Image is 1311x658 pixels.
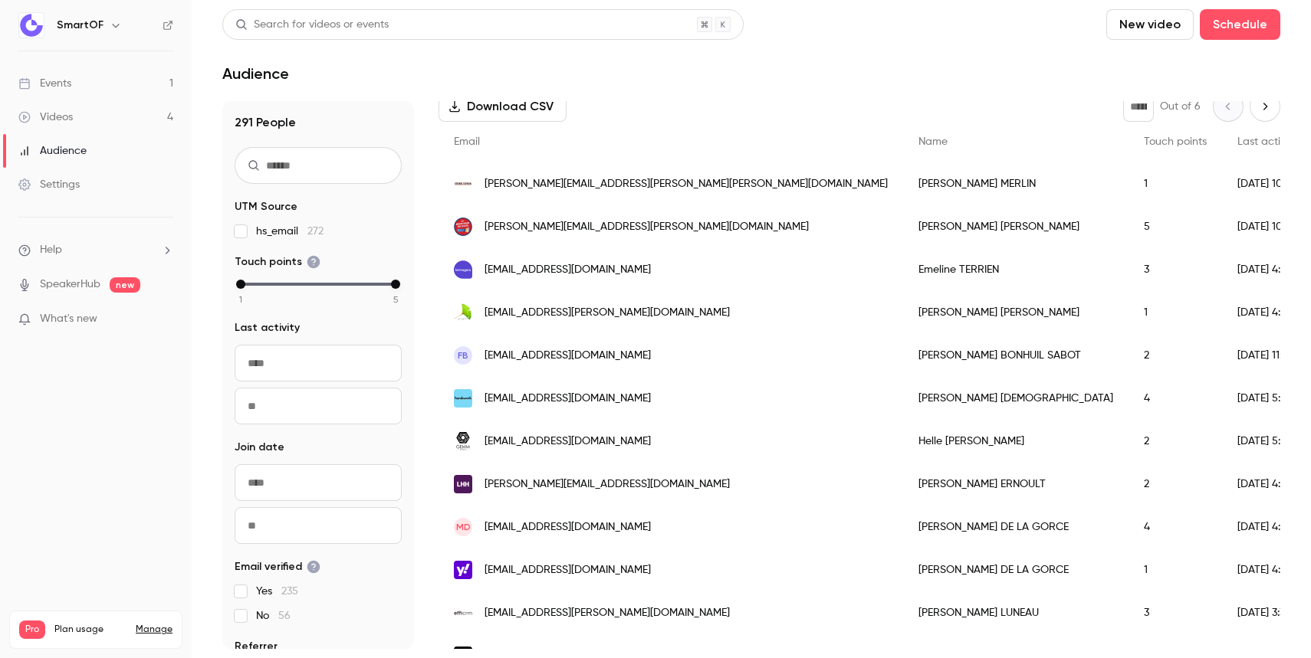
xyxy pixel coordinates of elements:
[485,348,651,364] span: [EMAIL_ADDRESS][DOMAIN_NAME]
[454,604,472,622] img: efficrm.com
[918,136,948,147] span: Name
[18,76,71,91] div: Events
[307,226,324,237] span: 272
[256,224,324,239] span: hs_email
[485,176,888,192] span: [PERSON_NAME][EMAIL_ADDRESS][PERSON_NAME][PERSON_NAME][DOMAIN_NAME]
[235,440,284,455] span: Join date
[439,91,567,122] button: Download CSV
[903,591,1129,634] div: [PERSON_NAME] LUNEAU
[136,624,172,636] a: Manage
[235,559,320,575] span: Email verified
[458,349,468,362] span: FB
[485,391,651,407] span: [EMAIL_ADDRESS][DOMAIN_NAME]
[454,389,472,408] img: handiwork.fr
[222,64,289,83] h1: Audience
[454,475,472,493] img: lhh.com
[235,254,320,270] span: Touch points
[454,175,472,193] img: stiebel-eltron.fr
[903,291,1129,334] div: [PERSON_NAME] [PERSON_NAME]
[256,584,298,599] span: Yes
[57,18,103,33] h6: SmartOF
[236,280,245,289] div: min
[454,561,472,579] img: yahoo.fr
[235,464,402,501] input: From
[235,320,300,336] span: Last activity
[903,420,1129,463] div: Helle [PERSON_NAME]
[19,620,45,639] span: Pro
[485,262,651,278] span: [EMAIL_ADDRESS][DOMAIN_NAME]
[485,476,730,493] span: [PERSON_NAME][EMAIL_ADDRESS][DOMAIN_NAME]
[1129,162,1222,205] div: 1
[110,277,140,293] span: new
[903,248,1129,291] div: Emeline TERRIEN
[40,311,97,327] span: What's new
[18,177,80,192] div: Settings
[456,520,471,534] span: MD
[1129,291,1222,334] div: 1
[485,562,651,578] span: [EMAIL_ADDRESS][DOMAIN_NAME]
[454,432,472,450] img: gemmconseil.fr
[1250,91,1280,122] button: Next page
[903,506,1129,548] div: [PERSON_NAME] DE LA GORCE
[903,334,1129,377] div: [PERSON_NAME] BONHUIL SABOT
[903,205,1129,248] div: [PERSON_NAME] [PERSON_NAME]
[903,377,1129,420] div: [PERSON_NAME] [DEMOGRAPHIC_DATA]
[1106,9,1194,40] button: New video
[239,293,242,306] span: 1
[235,17,389,33] div: Search for videos or events
[278,611,291,621] span: 56
[485,219,809,235] span: [PERSON_NAME][EMAIL_ADDRESS][PERSON_NAME][DOMAIN_NAME]
[256,608,291,624] span: No
[40,277,100,293] a: SpeakerHub
[235,345,402,381] input: From
[1129,334,1222,377] div: 2
[903,162,1129,205] div: [PERSON_NAME] MERLIN
[903,548,1129,591] div: [PERSON_NAME] DE LA GORCE
[454,136,480,147] span: Email
[235,388,402,424] input: To
[281,586,298,597] span: 235
[1237,136,1297,147] span: Last activity
[40,242,62,258] span: Help
[903,463,1129,506] div: [PERSON_NAME] ERNOULT
[235,199,297,214] span: UTM Source
[1160,99,1201,114] p: Out of 6
[19,13,44,38] img: SmartOF
[485,305,730,321] span: [EMAIL_ADDRESS][PERSON_NAME][DOMAIN_NAME]
[454,260,472,279] img: formagora.fr
[393,293,398,306] span: 5
[485,605,730,621] span: [EMAIL_ADDRESS][PERSON_NAME][DOMAIN_NAME]
[235,507,402,544] input: To
[1129,377,1222,420] div: 4
[485,434,651,450] span: [EMAIL_ADDRESS][DOMAIN_NAME]
[18,143,87,159] div: Audience
[485,519,651,535] span: [EMAIL_ADDRESS][DOMAIN_NAME]
[1129,463,1222,506] div: 2
[54,624,127,636] span: Plan usage
[235,113,402,132] h1: 291 People
[454,303,472,322] img: gingko21.com
[1200,9,1280,40] button: Schedule
[454,218,472,236] img: csmf.org
[1129,248,1222,291] div: 3
[18,110,73,125] div: Videos
[1144,136,1207,147] span: Touch points
[1129,548,1222,591] div: 1
[1129,420,1222,463] div: 2
[1129,506,1222,548] div: 4
[391,280,400,289] div: max
[1129,591,1222,634] div: 3
[1129,205,1222,248] div: 5
[18,242,173,258] li: help-dropdown-opener
[235,639,278,654] span: Referrer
